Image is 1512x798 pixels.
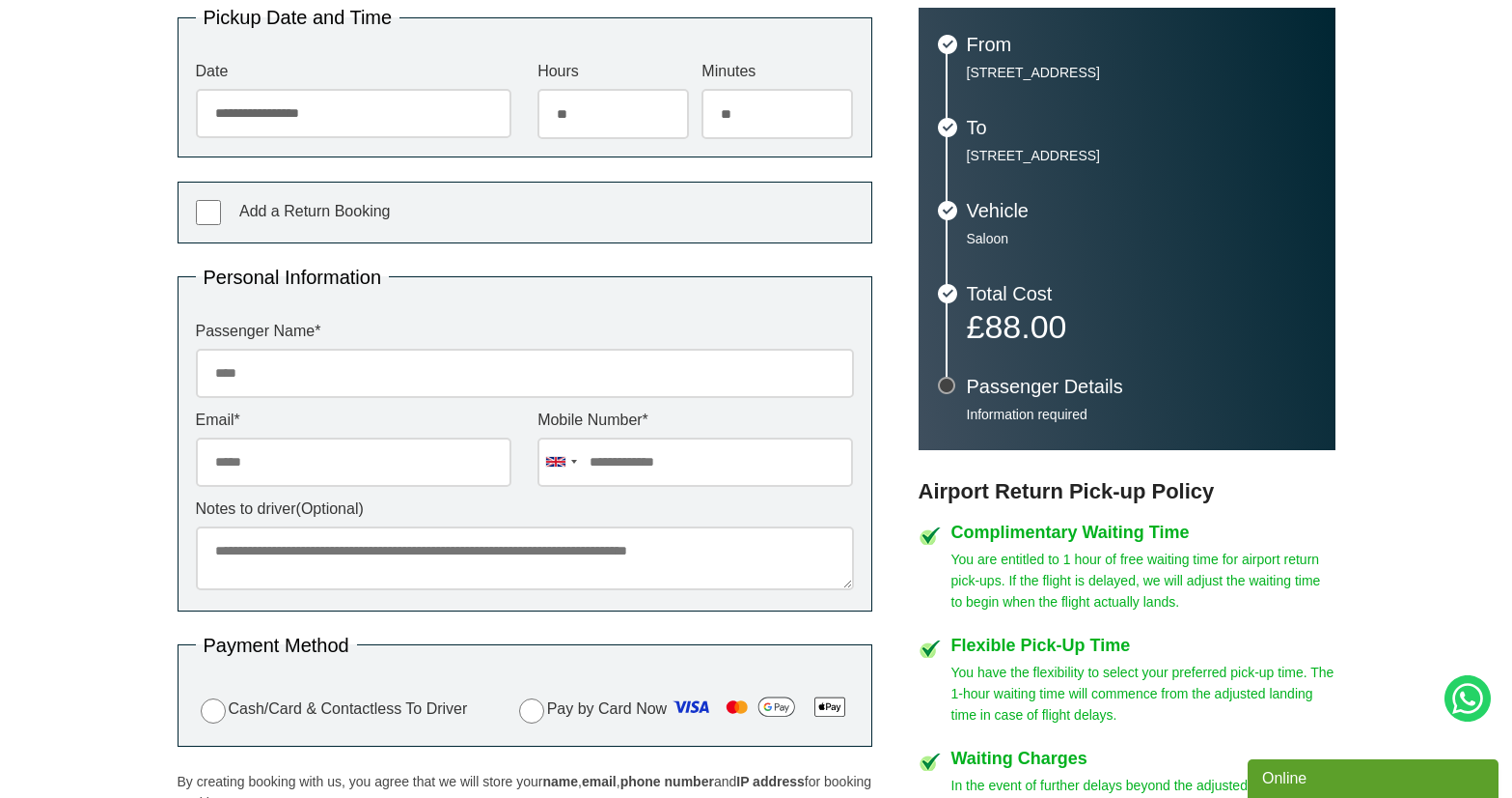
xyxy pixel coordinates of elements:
p: Information required [967,406,1316,423]
h4: Flexible Pick-Up Time [951,637,1335,654]
iframe: chat widget [1248,755,1502,798]
h3: Passenger Details [967,377,1316,396]
label: Pay by Card Now [514,692,854,728]
h3: Total Cost [967,284,1316,303]
legend: Pickup Date and Time [196,8,400,27]
strong: IP address [736,774,805,789]
div: United Kingdom: +44 [538,439,583,486]
label: Passenger Name [196,324,854,339]
h3: Airport Return Pick-up Policy [919,479,1335,504]
label: Cash/Card & Contactless To Driver [196,696,468,724]
h3: Vehicle [967,201,1316,220]
label: Hours [537,64,689,79]
span: (Optional) [296,500,364,517]
p: [STREET_ADDRESS] [967,147,1316,164]
strong: email [582,774,617,789]
label: Mobile Number [537,413,853,428]
p: £ [967,313,1316,340]
h3: To [967,118,1316,137]
label: Date [196,64,511,79]
legend: Personal Information [196,268,390,287]
h3: From [967,35,1316,54]
label: Email [196,413,511,428]
label: Minutes [701,64,853,79]
p: You have the flexibility to select your preferred pick-up time. The 1-hour waiting time will comm... [951,662,1335,726]
strong: phone number [620,774,714,789]
p: [STREET_ADDRESS] [967,64,1316,81]
p: You are entitled to 1 hour of free waiting time for airport return pick-ups. If the flight is del... [951,549,1335,613]
input: Pay by Card Now [519,698,544,724]
h4: Waiting Charges [951,750,1335,767]
span: Add a Return Booking [239,203,391,219]
input: Add a Return Booking [196,200,221,225]
p: Saloon [967,230,1316,247]
legend: Payment Method [196,636,357,655]
input: Cash/Card & Contactless To Driver [201,698,226,724]
span: 88.00 [984,308,1066,345]
strong: name [542,774,578,789]
h4: Complimentary Waiting Time [951,524,1335,541]
label: Notes to driver [196,501,854,517]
